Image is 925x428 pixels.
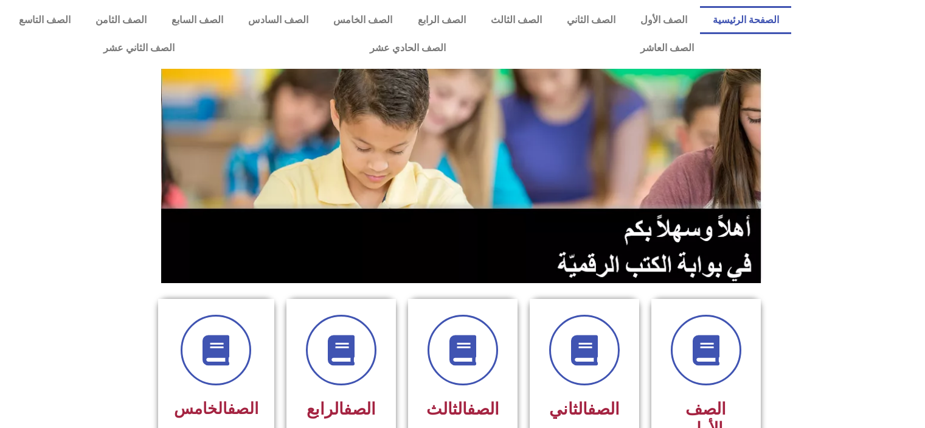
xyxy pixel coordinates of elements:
span: الثالث [426,399,499,419]
a: الصف الخامس [321,6,405,34]
a: الصف الأول [628,6,700,34]
a: الصف السابع [159,6,235,34]
a: الصف [344,399,376,419]
a: الصف الثاني عشر [6,34,272,62]
a: الصف الثاني [554,6,628,34]
a: الصف التاسع [6,6,83,34]
span: الثاني [549,399,620,419]
a: الصف السادس [236,6,321,34]
a: الصف الرابع [405,6,478,34]
a: الصف الحادي عشر [272,34,542,62]
a: الصف [587,399,620,419]
a: الصف الثامن [83,6,159,34]
a: الصف [227,399,258,418]
a: الصف العاشر [543,34,791,62]
a: الصفحة الرئيسية [700,6,791,34]
span: الخامس [174,399,258,418]
span: الرابع [307,399,376,419]
a: الصف [467,399,499,419]
a: الصف الثالث [478,6,554,34]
